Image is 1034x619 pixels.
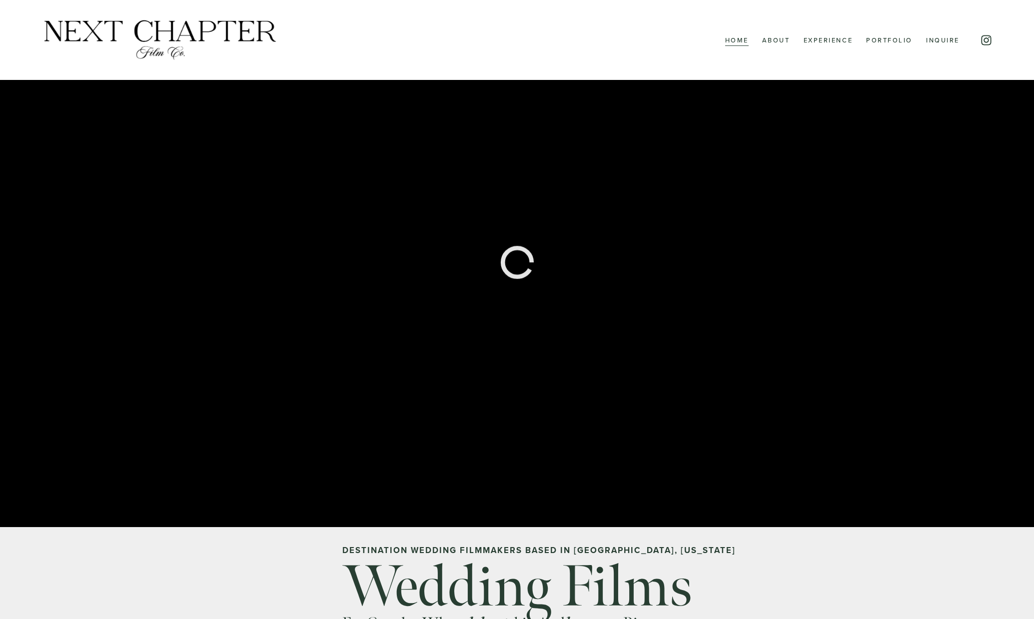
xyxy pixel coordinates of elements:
a: Portfolio [866,33,913,46]
a: About [762,33,790,46]
a: Experience [804,33,853,46]
a: Instagram [980,34,993,46]
strong: Destination wedding Filmmakers Based in [GEOGRAPHIC_DATA], [US_STATE] [342,544,736,556]
a: Home [725,33,749,46]
img: Next Chapter Film Co. [41,18,279,61]
a: Inquire [926,33,960,46]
